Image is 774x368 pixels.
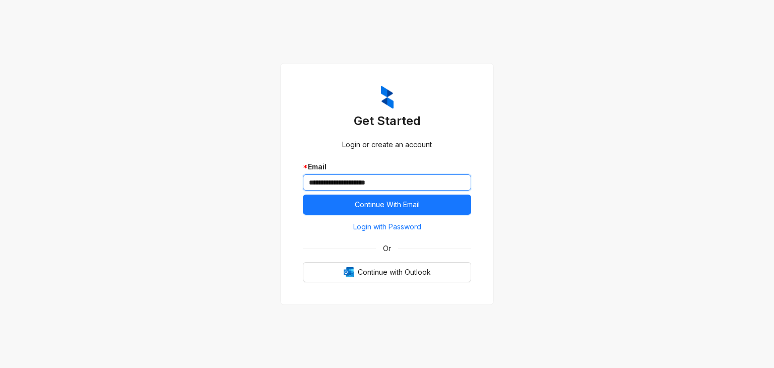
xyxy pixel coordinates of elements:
[353,221,421,232] span: Login with Password
[358,267,431,278] span: Continue with Outlook
[381,86,394,109] img: ZumaIcon
[303,161,471,172] div: Email
[303,113,471,129] h3: Get Started
[355,199,420,210] span: Continue With Email
[303,139,471,150] div: Login or create an account
[303,195,471,215] button: Continue With Email
[376,243,398,254] span: Or
[303,219,471,235] button: Login with Password
[344,267,354,277] img: Outlook
[303,262,471,282] button: OutlookContinue with Outlook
